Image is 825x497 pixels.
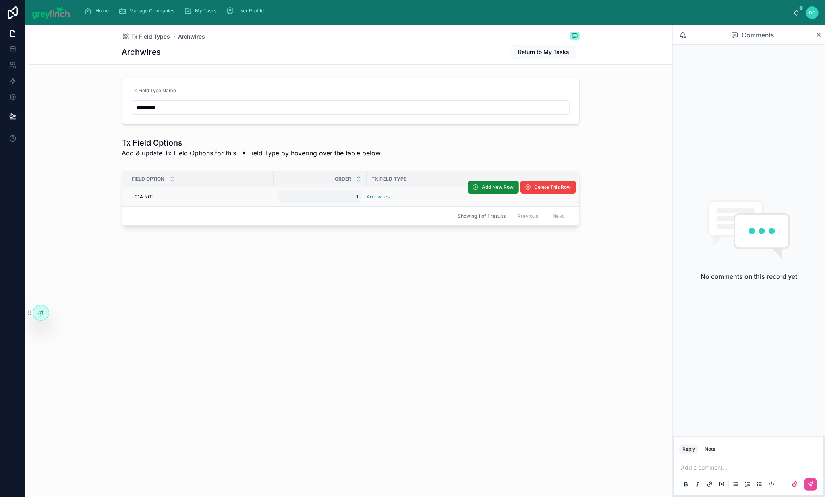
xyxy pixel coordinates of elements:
[520,181,576,194] button: Delete This Row
[701,272,797,281] h2: No comments on this record yet
[122,33,170,41] a: Tx Field Types
[238,8,264,14] span: User Profile
[82,4,115,18] a: Home
[367,194,390,200] a: Archwires
[132,190,269,203] a: 014 NiTi
[701,445,719,454] button: Note
[335,176,352,182] span: Order
[178,33,205,41] a: Archwires
[135,194,154,200] span: 014 NiTi
[367,194,569,200] a: Archwires
[809,10,816,16] span: DC
[32,6,72,19] img: App logo
[518,48,570,56] span: Return to My Tasks
[468,181,519,194] button: Add New Row
[132,176,165,182] span: Field Option
[224,4,270,18] a: User Profile
[130,8,175,14] span: Manage Companies
[482,184,514,190] span: Add New Row
[96,8,109,14] span: Home
[705,446,715,452] div: Note
[132,87,176,93] span: Tx Field Type Name
[195,8,217,14] span: My Tasks
[458,213,506,219] span: Showing 1 of 1 results
[512,45,576,59] button: Return to My Tasks
[535,184,571,190] span: Delete This Row
[122,137,383,148] h1: Tx Field Options
[122,148,383,158] span: Add & update Tx Field Options for this TX Field Type by hovering over the table below.
[182,4,222,18] a: My Tasks
[372,176,407,182] span: Tx Field Type
[278,190,362,203] a: 1
[131,33,170,41] span: Tx Field Types
[282,194,359,200] span: 1
[116,4,180,18] a: Manage Companies
[742,30,774,40] span: Comments
[679,445,698,454] button: Reply
[122,47,161,58] h1: Archwires
[78,2,794,19] div: scrollable content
